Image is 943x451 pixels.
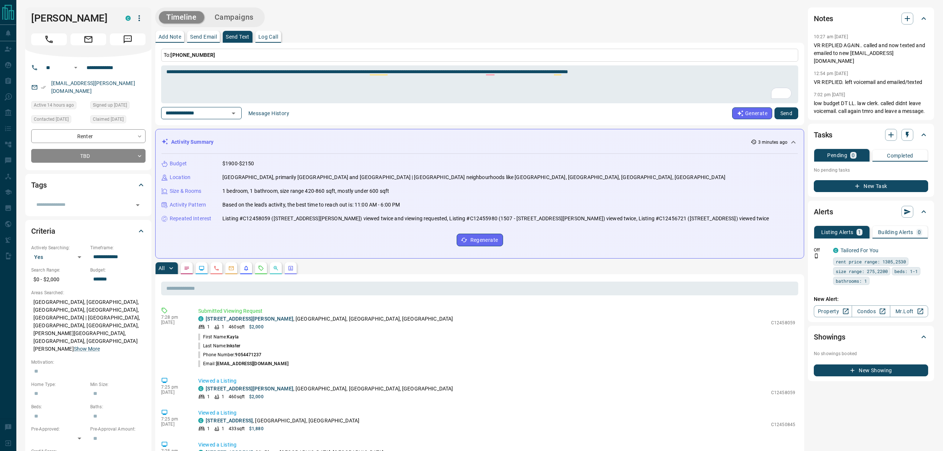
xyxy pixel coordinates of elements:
[170,52,215,58] span: [PHONE_NUMBER]
[198,316,203,321] div: condos.ca
[249,393,264,400] p: $2,000
[161,135,798,149] div: Activity Summary3 minutes ago
[170,160,187,168] p: Budget
[222,425,224,432] p: 1
[90,381,146,388] p: Min Size:
[222,201,400,209] p: Based on the lead's activity, the best time to reach out is: 11:00 AM - 6:00 PM
[90,267,146,273] p: Budget:
[31,296,146,355] p: [GEOGRAPHIC_DATA], [GEOGRAPHIC_DATA], [GEOGRAPHIC_DATA], [GEOGRAPHIC_DATA], [GEOGRAPHIC_DATA] | [...
[125,16,131,21] div: condos.ca
[228,265,234,271] svg: Emails
[31,244,87,251] p: Actively Searching:
[198,386,203,391] div: condos.ca
[31,359,146,366] p: Motivation:
[771,421,795,428] p: C12450845
[90,426,146,432] p: Pre-Approval Amount:
[833,248,838,253] div: condos.ca
[814,71,848,76] p: 12:54 pm [DATE]
[758,139,787,146] p: 3 minutes ago
[288,265,294,271] svg: Agent Actions
[161,385,187,390] p: 7:25 pm
[34,116,69,123] span: Contacted [DATE]
[170,215,211,223] p: Repeated Interest
[206,386,293,392] a: [STREET_ADDRESS][PERSON_NAME]
[229,425,245,432] p: 433 sqft
[258,265,264,271] svg: Requests
[31,426,87,432] p: Pre-Approved:
[161,315,187,320] p: 7:28 pm
[206,315,453,323] p: , [GEOGRAPHIC_DATA], [GEOGRAPHIC_DATA], [GEOGRAPHIC_DATA]
[222,393,224,400] p: 1
[249,425,264,432] p: $1,880
[228,108,239,119] button: Open
[814,305,852,317] a: Property
[814,10,928,27] div: Notes
[222,160,254,168] p: $1900-$2150
[199,265,205,271] svg: Lead Browsing Activity
[836,267,888,275] span: size range: 275,2200
[198,441,795,449] p: Viewed a Listing
[206,385,453,393] p: , [GEOGRAPHIC_DATA], [GEOGRAPHIC_DATA], [GEOGRAPHIC_DATA]
[814,247,829,253] p: Off
[918,230,921,235] p: 0
[457,234,503,246] button: Regenerate
[31,403,87,410] p: Beds:
[732,107,772,119] button: Generate
[222,173,725,181] p: [GEOGRAPHIC_DATA], primarily [GEOGRAPHIC_DATA] and [GEOGRAPHIC_DATA] | [GEOGRAPHIC_DATA] neighbou...
[774,107,798,119] button: Send
[207,393,210,400] p: 1
[31,273,87,286] p: $0 - $2,000
[198,307,795,315] p: Submitted Viewing Request
[34,101,74,109] span: Active 14 hours ago
[159,11,204,23] button: Timeline
[814,129,832,141] h2: Tasks
[814,100,928,115] p: low budget DT LL. law clerk. called didnt leave voicemail. call again tmro and leave a message.
[243,265,249,271] svg: Listing Alerts
[198,418,203,423] div: condos.ca
[184,265,190,271] svg: Notes
[190,34,217,39] p: Send Email
[229,393,245,400] p: 460 sqft
[71,33,106,45] span: Email
[894,267,918,275] span: beds: 1-1
[31,289,146,296] p: Areas Searched:
[198,377,795,385] p: Viewed a Listing
[814,34,848,39] p: 10:27 am [DATE]
[198,409,795,417] p: Viewed a Listing
[161,49,798,62] p: To:
[213,265,219,271] svg: Calls
[814,165,928,176] p: No pending tasks
[31,179,46,191] h2: Tags
[216,361,288,366] span: [EMAIL_ADDRESS][DOMAIN_NAME]
[31,33,67,45] span: Call
[836,277,867,285] span: bathrooms: 1
[171,138,213,146] p: Activity Summary
[814,42,928,65] p: VR REPLIED AGAIN.. called and now texted and emailed to new [EMAIL_ADDRESS][DOMAIN_NAME]
[814,331,845,343] h2: Showings
[222,215,769,223] p: Listing #C12458059 ([STREET_ADDRESS][PERSON_NAME]) viewed twice and viewing requested, Listing #C...
[51,80,135,94] a: [EMAIL_ADDRESS][PERSON_NAME][DOMAIN_NAME]
[133,200,143,210] button: Open
[170,173,190,181] p: Location
[207,11,261,23] button: Campaigns
[207,324,210,330] p: 1
[229,324,245,330] p: 460 sqft
[226,343,240,348] span: Inkster
[852,305,890,317] a: Condos
[110,33,146,45] span: Message
[887,153,913,158] p: Completed
[226,34,249,39] p: Send Text
[273,265,279,271] svg: Opportunities
[41,85,46,90] svg: Email Verified
[31,115,87,126] div: Mon Oct 06 2025
[222,324,224,330] p: 1
[31,222,146,240] div: Criteria
[161,320,187,325] p: [DATE]
[814,78,928,86] p: VR REPLIED. left voicemail and emailed/texted
[235,352,261,357] span: 9054471237
[771,319,795,326] p: C12458059
[93,116,124,123] span: Claimed [DATE]
[814,206,833,218] h2: Alerts
[93,101,127,109] span: Signed up [DATE]
[159,266,164,271] p: All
